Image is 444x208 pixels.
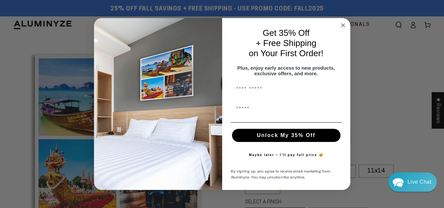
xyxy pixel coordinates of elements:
[408,173,432,192] div: Contact Us Directly
[339,21,347,29] button: Close dialog
[249,48,323,58] span: on Your First Order!
[231,168,330,180] span: By signing up, you agree to receive email marketing from Aluminyze. You may unsubscribe anytime.
[256,38,316,48] span: + Free Shipping
[231,122,342,123] img: underline
[232,129,340,142] button: Unlock My 35% Off
[263,28,310,38] span: Get 35% Off
[388,173,437,192] div: Chat widget toggle
[237,65,335,76] span: Plus, enjoy early access to new products, exclusive offers, and more.
[245,149,327,162] button: Maybe later – I’ll pay full price 😅
[94,18,222,190] img: 728e4f65-7e6c-44e2-b7d1-0292a396982f.jpeg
